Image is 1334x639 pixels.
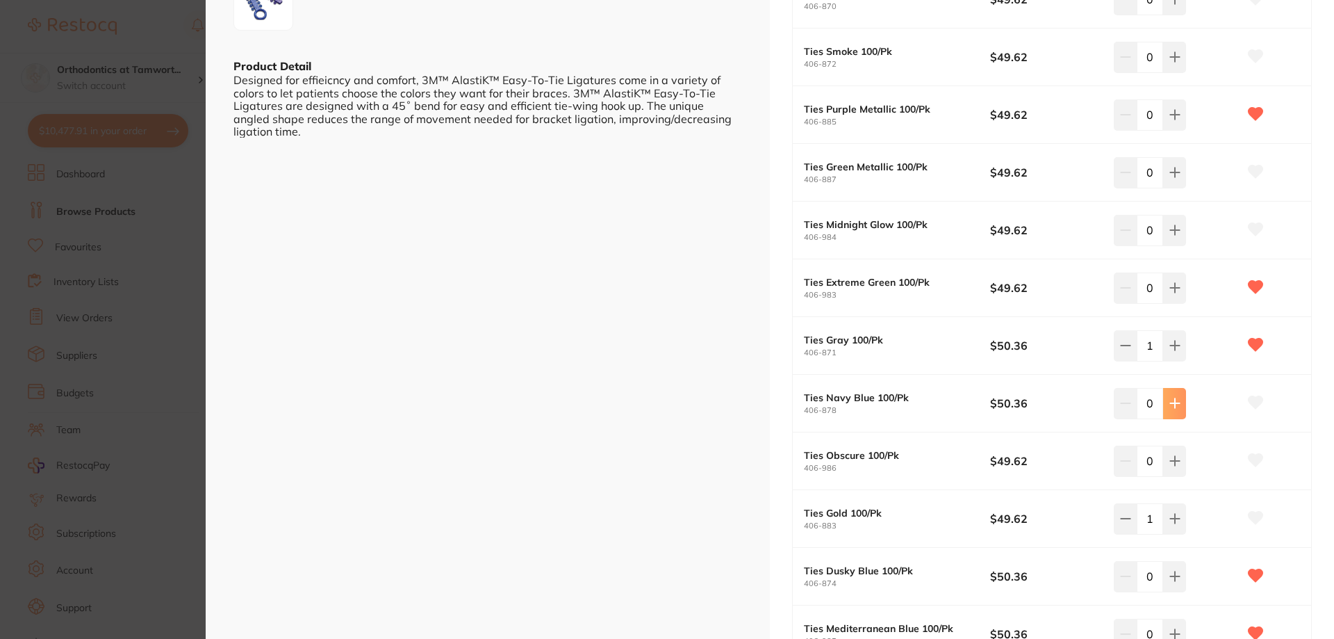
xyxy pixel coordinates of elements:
[804,406,990,415] small: 406-878
[990,453,1102,469] b: $49.62
[990,223,1102,238] b: $49.62
[804,2,990,11] small: 406-870
[804,464,990,473] small: 406-986
[804,175,990,184] small: 406-887
[804,521,990,531] small: 406-883
[804,104,971,115] b: Ties Purple Metallic 100/Pk
[990,280,1102,296] b: $49.62
[990,338,1102,353] b: $50.36
[804,508,971,519] b: Ties Gold 100/Pk
[804,623,971,634] b: Ties Mediterranean Blue 100/Pk
[804,118,990,127] small: 406-885
[233,74,742,138] div: Designed for effieicncy and comfort, 3M™ AlastiK™ Easy-To-Tie Ligatures come in a variety of colo...
[990,107,1102,122] b: $49.62
[804,60,990,69] small: 406-872
[990,569,1102,584] b: $50.36
[990,165,1102,180] b: $49.62
[804,392,971,403] b: Ties Navy Blue 100/Pk
[804,46,971,57] b: Ties Smoke 100/Pk
[990,396,1102,411] b: $50.36
[804,233,990,242] small: 406-984
[233,59,311,73] b: Product Detail
[804,450,971,461] b: Ties Obscure 100/Pk
[804,565,971,576] b: Ties Dusky Blue 100/Pk
[804,161,971,172] b: Ties Green Metallic 100/Pk
[990,49,1102,65] b: $49.62
[990,511,1102,526] b: $49.62
[804,219,971,230] b: Ties Midnight Glow 100/Pk
[804,334,971,346] b: Ties Gray 100/Pk
[804,277,971,288] b: Ties Extreme Green 100/Pk
[804,291,990,300] small: 406-983
[804,579,990,588] small: 406-874
[804,348,990,357] small: 406-871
